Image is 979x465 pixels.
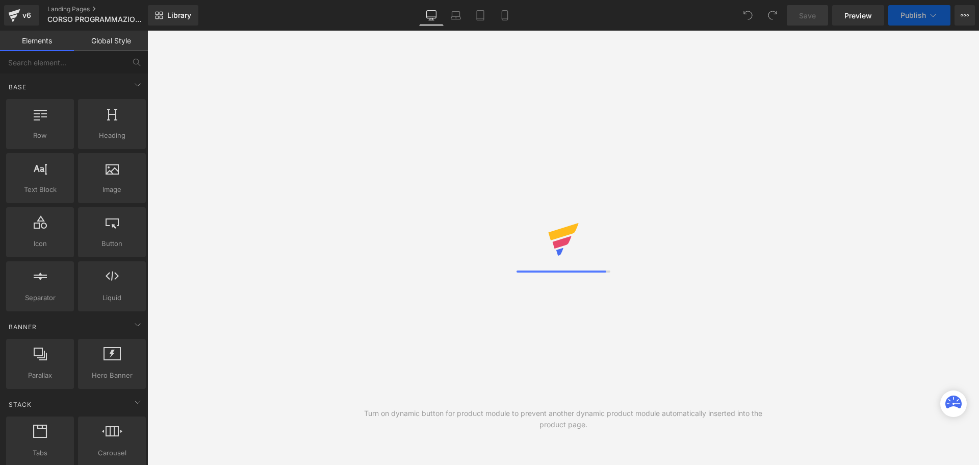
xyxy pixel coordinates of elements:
span: Save [799,10,816,21]
span: Row [9,130,71,141]
a: Preview [832,5,884,26]
button: More [955,5,975,26]
span: Library [167,11,191,20]
span: Tabs [9,448,71,458]
span: Separator [9,292,71,303]
span: Parallax [9,370,71,381]
a: Landing Pages [47,5,165,13]
span: Liquid [81,292,143,303]
span: Heading [81,130,143,141]
a: New Library [148,5,198,26]
div: v6 [20,9,33,22]
a: Desktop [419,5,444,26]
button: Undo [738,5,758,26]
a: v6 [4,5,39,26]
span: CORSO PROGRAMMAZIONE JAVA [47,15,145,23]
span: Image [81,184,143,195]
a: Global Style [74,31,148,51]
span: Carousel [81,448,143,458]
span: Hero Banner [81,370,143,381]
span: Stack [8,400,33,409]
span: Preview [844,10,872,21]
span: Banner [8,322,38,332]
span: Text Block [9,184,71,195]
a: Tablet [468,5,493,26]
a: Mobile [493,5,517,26]
span: Base [8,82,28,92]
div: Turn on dynamic button for product module to prevent another dynamic product module automatically... [355,408,771,430]
button: Publish [888,5,950,26]
a: Laptop [444,5,468,26]
span: Button [81,238,143,249]
span: Icon [9,238,71,249]
span: Publish [900,11,926,19]
button: Redo [762,5,783,26]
